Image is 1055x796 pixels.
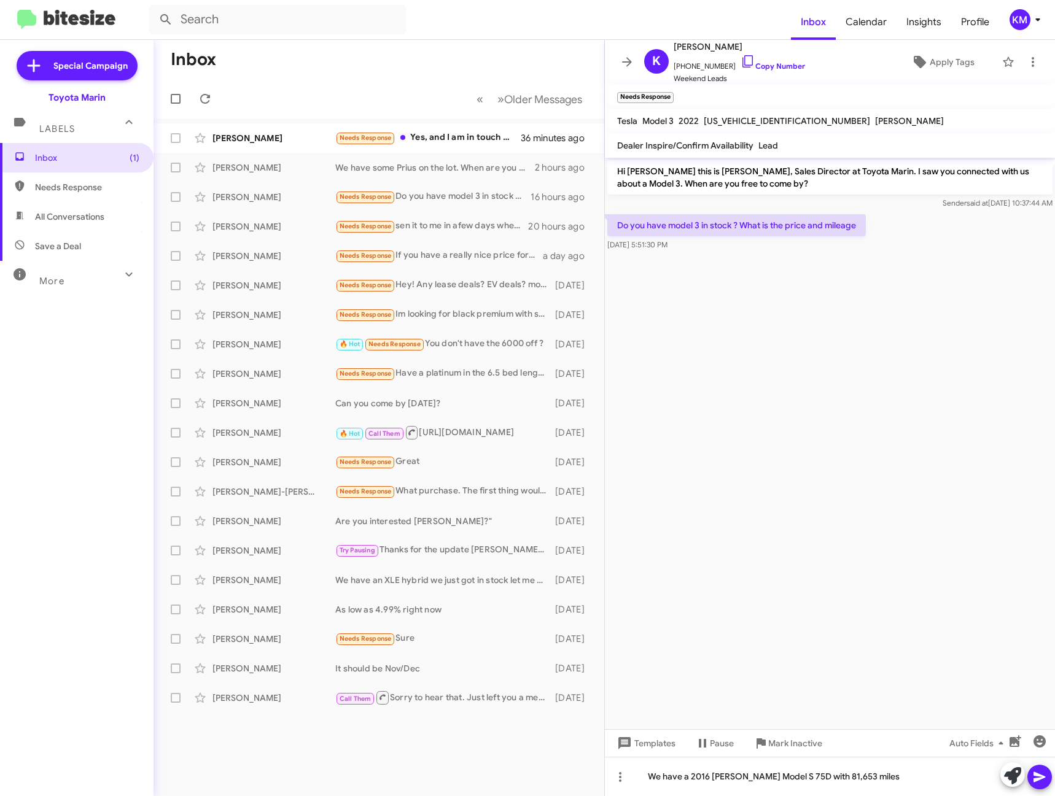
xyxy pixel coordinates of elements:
[617,115,637,126] span: Tesla
[212,633,335,645] div: [PERSON_NAME]
[617,140,753,151] span: Dealer Inspire/Confirm Availability
[744,732,832,754] button: Mark Inactive
[335,219,528,233] div: sen it to me in afew days when it arrives
[340,695,372,703] span: Call Them
[543,250,594,262] div: a day ago
[149,5,407,34] input: Search
[674,39,805,54] span: [PERSON_NAME]
[35,240,81,252] span: Save a Deal
[949,732,1008,754] span: Auto Fields
[49,91,106,104] div: Toyota Marin
[704,115,870,126] span: [US_VEHICLE_IDENTIFICATION_NUMBER]
[340,635,392,643] span: Needs Response
[335,574,553,586] div: We have an XLE hybrid we just got in stock let me have [PERSON_NAME] put some numbers together fo...
[368,340,421,348] span: Needs Response
[340,134,392,142] span: Needs Response
[212,574,335,586] div: [PERSON_NAME]
[553,309,594,321] div: [DATE]
[340,193,392,201] span: Needs Response
[490,87,590,112] button: Next
[531,191,594,203] div: 16 hours ago
[340,487,392,495] span: Needs Response
[335,366,553,381] div: Have a platinum in the 6.5 bed length I could test drive in about 10min?
[212,603,335,616] div: [PERSON_NAME]
[674,54,805,72] span: [PHONE_NUMBER]
[685,732,744,754] button: Pause
[875,115,944,126] span: [PERSON_NAME]
[553,397,594,409] div: [DATE]
[335,190,531,204] div: Do you have model 3 in stock ? What is the price and mileage
[469,87,491,112] button: Previous
[791,4,836,40] a: Inbox
[212,368,335,380] div: [PERSON_NAME]
[171,50,216,69] h1: Inbox
[1010,9,1030,30] div: KM
[768,732,822,754] span: Mark Inactive
[53,60,128,72] span: Special Campaign
[605,732,685,754] button: Templates
[470,87,590,112] nav: Page navigation example
[741,61,805,71] a: Copy Number
[212,544,335,557] div: [PERSON_NAME]
[335,603,553,616] div: As low as 4.99% right now
[212,132,335,144] div: [PERSON_NAME]
[674,72,805,85] span: Weekend Leads
[521,132,594,144] div: 36 minutes ago
[535,161,594,174] div: 2 hours ago
[679,115,699,126] span: 2022
[212,456,335,468] div: [PERSON_NAME]
[335,632,553,646] div: Sure
[212,161,335,174] div: [PERSON_NAME]
[836,4,897,40] a: Calendar
[212,250,335,262] div: [PERSON_NAME]
[553,692,594,704] div: [DATE]
[889,51,996,73] button: Apply Tags
[17,51,138,80] a: Special Campaign
[212,279,335,292] div: [PERSON_NAME]
[212,220,335,233] div: [PERSON_NAME]
[335,249,543,263] div: If you have a really nice price for the Toyota high lander 2023 the used one if the price got dow...
[553,574,594,586] div: [DATE]
[553,279,594,292] div: [DATE]
[340,458,392,466] span: Needs Response
[607,160,1053,195] p: Hi [PERSON_NAME] this is [PERSON_NAME], Sales Director at Toyota Marin. I saw you connected with ...
[758,140,778,151] span: Lead
[340,222,392,230] span: Needs Response
[951,4,999,40] a: Profile
[335,397,553,409] div: Can you come by [DATE]?
[504,93,582,106] span: Older Messages
[553,544,594,557] div: [DATE]
[335,484,553,498] div: What purchase. The first thing would be to actually respond to the questions I'm asking. I do not...
[212,515,335,527] div: [PERSON_NAME]
[553,456,594,468] div: [DATE]
[212,427,335,439] div: [PERSON_NAME]
[553,338,594,350] div: [DATE]
[999,9,1041,30] button: KM
[652,52,661,71] span: K
[607,240,668,249] span: [DATE] 5:51:30 PM
[340,369,392,377] span: Needs Response
[35,211,104,223] span: All Conversations
[943,198,1053,207] span: Sender [DATE] 10:37:44 AM
[340,340,360,348] span: 🔥 Hot
[605,757,1055,796] div: We have a 2016 [PERSON_NAME] Model S 75D with 81,653 miles
[615,732,675,754] span: Templates
[930,51,975,73] span: Apply Tags
[553,662,594,674] div: [DATE]
[940,732,1018,754] button: Auto Fields
[212,662,335,674] div: [PERSON_NAME]
[212,692,335,704] div: [PERSON_NAME]
[967,198,988,207] span: said at
[335,455,553,469] div: Great
[335,662,553,674] div: It should be Nov/Dec
[340,252,392,260] span: Needs Response
[607,214,866,236] p: Do you have model 3 in stock ? What is the price and mileage
[212,309,335,321] div: [PERSON_NAME]
[335,161,535,174] div: We have some Prius on the lot. When are you available to come in?
[897,4,951,40] a: Insights
[212,338,335,350] div: [PERSON_NAME]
